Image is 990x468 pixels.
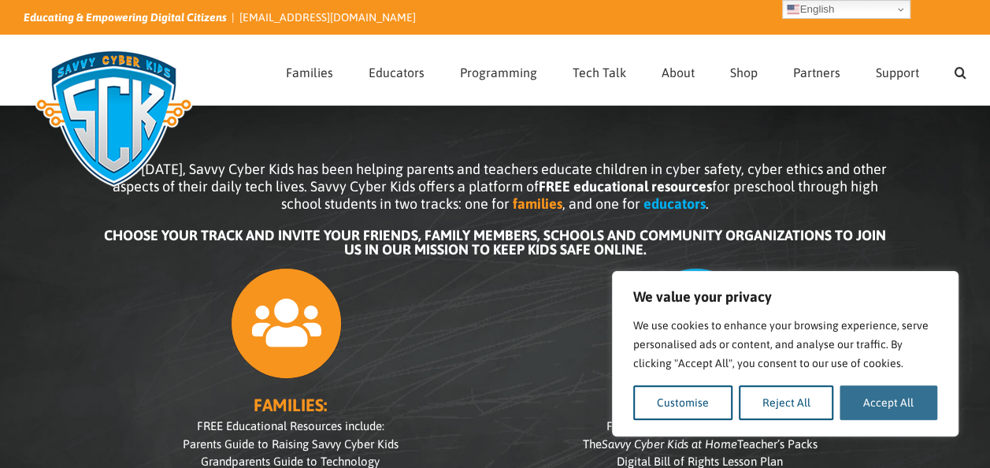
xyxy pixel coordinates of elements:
[643,195,706,212] b: educators
[573,35,626,105] a: Tech Talk
[662,66,695,79] span: About
[460,66,537,79] span: Programming
[24,39,204,197] img: Savvy Cyber Kids Logo
[539,178,712,195] b: FREE educational resources
[706,195,709,212] span: .
[239,11,416,24] a: [EMAIL_ADDRESS][DOMAIN_NAME]
[369,66,425,79] span: Educators
[876,35,919,105] a: Support
[793,66,840,79] span: Partners
[104,161,887,212] span: Since [DATE], Savvy Cyber Kids has been helping parents and teachers educate children in cyber sa...
[197,419,384,433] span: FREE Educational Resources include:
[286,35,333,105] a: Families
[286,35,966,105] nav: Main Menu
[793,35,840,105] a: Partners
[787,3,799,16] img: en
[739,385,834,420] button: Reject All
[633,288,937,306] p: We value your privacy
[955,35,966,105] a: Search
[633,385,732,420] button: Customise
[840,385,937,420] button: Accept All
[254,395,327,415] b: FAMILIES:
[460,35,537,105] a: Programming
[24,11,227,24] i: Educating & Empowering Digital Citizens
[617,455,783,468] span: Digital Bill of Rights Lesson Plan
[513,195,562,212] b: families
[602,437,737,451] i: Savvy Cyber Kids at Home
[606,419,794,433] span: FREE Educational Resources include:
[583,437,818,451] span: The Teacher’s Packs
[369,35,425,105] a: Educators
[286,66,333,79] span: Families
[662,35,695,105] a: About
[633,316,937,373] p: We use cookies to enhance your browsing experience, serve personalised ads or content, and analys...
[562,195,640,212] span: , and one for
[730,35,758,105] a: Shop
[201,455,380,468] span: Grandparents Guide to Technology
[183,437,399,451] span: Parents Guide to Raising Savvy Cyber Kids
[730,66,758,79] span: Shop
[573,66,626,79] span: Tech Talk
[104,227,886,258] b: CHOOSE YOUR TRACK AND INVITE YOUR FRIENDS, FAMILY MEMBERS, SCHOOLS AND COMMUNITY ORGANIZATIONS TO...
[876,66,919,79] span: Support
